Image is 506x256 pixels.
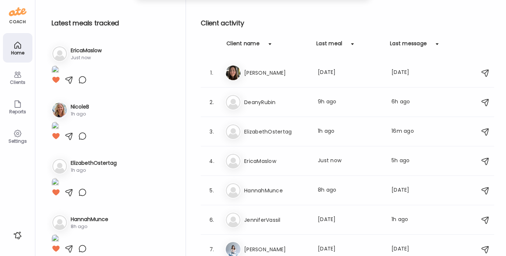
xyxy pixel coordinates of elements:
div: 1. [207,68,216,77]
h3: NicoleB [71,103,89,111]
img: images%2Fdbjthrfo9Dc3sGIpJW43CSl6rrT2%2Fdae4cEPSbaoRJR6x0Xfj%2FTMKuaB4boZ64Kg1IThvp_1080 [52,178,59,188]
div: 1h ago [391,216,420,224]
div: [DATE] [318,216,383,224]
div: Settings [4,139,31,143]
div: Reports [4,109,31,114]
div: 6. [207,216,216,224]
h3: EricaMaslow [71,47,102,54]
h3: EricaMaslow [244,157,309,166]
div: Just now [318,157,383,166]
div: 1h ago [318,127,383,136]
div: Home [4,50,31,55]
h3: [PERSON_NAME] [244,245,309,254]
div: 5h ago [391,157,420,166]
img: avatars%2FAaUPpAz4UBePyDKK2OMJTfZ0WR82 [226,65,240,80]
div: 5. [207,186,216,195]
div: Clients [4,80,31,85]
img: bg-avatar-default.svg [226,154,240,168]
div: 7. [207,245,216,254]
div: [DATE] [318,245,383,254]
div: 8h ago [318,186,383,195]
div: [DATE] [391,68,420,77]
h3: ElizabethOstertag [244,127,309,136]
img: bg-avatar-default.svg [52,46,67,61]
img: images%2Fkfkzk6vGDOhEU9eo8aJJ3Lraes72%2F8nSOuWin4Ph7mCfK96Bo%2F9WqqmJ1Rm890r06lHpLj_1080 [52,234,59,244]
img: images%2FkkLrUY8seuY0oYXoW3rrIxSZDCE3%2FAwtT5DtXnmrUSlXbd8Vp%2FIP53SqeoMtqdrVLWUHaF_1080 [52,122,59,132]
h2: Client activity [201,18,494,29]
div: 1h ago [71,111,89,117]
img: avatars%2FkkLrUY8seuY0oYXoW3rrIxSZDCE3 [52,103,67,117]
img: bg-avatar-default.svg [226,95,240,110]
img: bg-avatar-default.svg [226,213,240,227]
img: bg-avatar-default.svg [226,124,240,139]
img: bg-avatar-default.svg [52,159,67,174]
div: Just now [71,54,102,61]
h3: DeanyRubin [244,98,309,107]
div: 8h ago [71,223,108,230]
h3: HannahMunce [71,216,108,223]
div: coach [9,19,26,25]
div: 2. [207,98,216,107]
div: Last meal [316,40,342,51]
div: 9h ago [318,98,383,107]
div: 4. [207,157,216,166]
div: Last message [390,40,427,51]
div: [DATE] [391,186,420,195]
h3: [PERSON_NAME] [244,68,309,77]
div: 3. [207,127,216,136]
div: [DATE] [391,245,420,254]
div: 16m ago [391,127,420,136]
div: Client name [226,40,260,51]
h3: HannahMunce [244,186,309,195]
img: bg-avatar-default.svg [226,183,240,198]
h3: JenniferVassil [244,216,309,224]
div: 6h ago [391,98,420,107]
h3: ElizabethOstertag [71,159,117,167]
img: ate [9,6,27,18]
img: bg-avatar-default.svg [52,215,67,230]
h2: Latest meals tracked [52,18,174,29]
div: 1h ago [71,167,117,174]
div: [DATE] [318,68,383,77]
img: images%2FDX5FV1kV85S6nzT6xewNQuLsvz72%2FPVYnDq8TKgx9UsfLcamP%2FNZZVKC3q9tn5x8dm2IDN_1080 [52,65,59,75]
